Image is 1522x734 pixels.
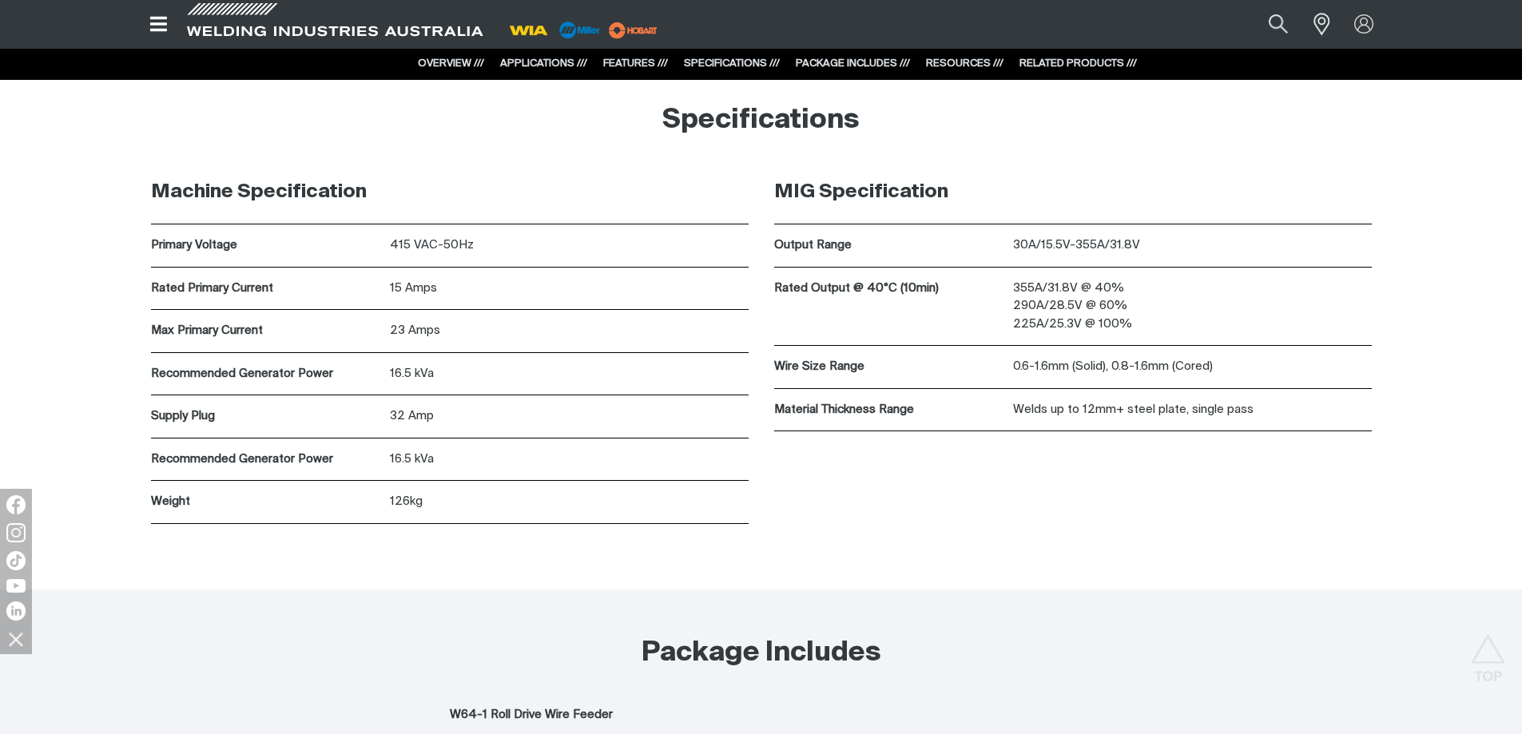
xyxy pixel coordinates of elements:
p: Rated Primary Current [151,280,382,298]
p: 15 Amps [390,280,749,298]
p: 30A/15.5V-355A/31.8V [1013,236,1372,255]
p: Welds up to 12mm+ steel plate, single pass [1013,401,1372,419]
p: Recommended Generator Power [151,365,382,383]
p: W64-1 Roll Drive Wire Feeder [450,706,691,724]
button: Scroll to top [1470,634,1506,670]
h3: MIG Specification [774,180,1372,204]
h3: Machine Specification [151,180,749,204]
a: PACKAGE INCLUDES /// [796,58,910,69]
img: Instagram [6,523,26,542]
p: Supply Plug [151,407,382,426]
p: 0.6-1.6mm (Solid), 0.8-1.6mm (Cored) [1013,358,1372,376]
a: FEATURES /// [603,58,668,69]
a: OVERVIEW /// [418,58,484,69]
a: SPECIFICATIONS /// [684,58,780,69]
p: 355A/31.8V @ 40% 290A/28.5V @ 60% 225A/25.3V @ 100% [1013,280,1372,334]
p: Weight [151,493,382,511]
p: 16.5 kVa [390,365,749,383]
h2: Package Includes [642,636,881,671]
p: Wire Size Range [774,358,1005,376]
img: hide socials [2,625,30,653]
img: Facebook [6,495,26,514]
a: RELATED PRODUCTS /// [1019,58,1137,69]
p: 415 VAC-50Hz [390,236,749,255]
img: YouTube [6,579,26,593]
p: Output Range [774,236,1005,255]
p: 32 Amp [390,407,749,426]
button: Search products [1251,6,1305,42]
a: APPLICATIONS /// [500,58,587,69]
p: Primary Voltage [151,236,382,255]
input: Product name or item number... [1230,6,1305,42]
img: miller [604,18,662,42]
p: Max Primary Current [151,322,382,340]
p: 126kg [390,493,749,511]
p: Material Thickness Range [774,401,1005,419]
p: 16.5 kVa [390,450,749,469]
p: Rated Output @ 40°C (10min) [774,280,1005,298]
p: Recommended Generator Power [151,450,382,469]
h2: Specifications [135,103,1388,138]
p: 23 Amps [390,322,749,340]
img: LinkedIn [6,601,26,621]
img: TikTok [6,551,26,570]
a: RESOURCES /// [926,58,1003,69]
a: miller [604,24,662,36]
